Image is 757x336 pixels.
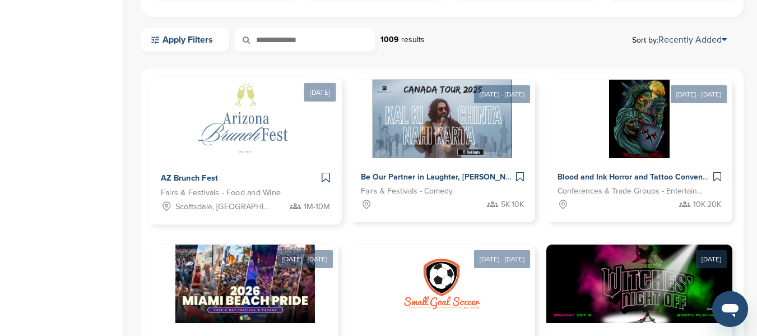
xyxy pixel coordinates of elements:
[501,199,524,211] span: 5K-10K
[474,250,530,268] div: [DATE] - [DATE]
[175,200,271,213] span: Scottsdale, [GEOGRAPHIC_DATA]
[558,185,704,197] span: Conferences & Trade Groups - Entertainment
[632,35,727,44] span: Sort by:
[175,245,315,323] img: Sponsorpitch &
[401,35,425,44] span: results
[474,85,530,103] div: [DATE] - [DATE]
[546,245,753,323] img: Sponsorpitch &
[658,34,727,45] a: Recently Added
[149,59,341,225] a: [DATE] Sponsorpitch & AZ Brunch Fest Fairs & Festivals - Food and Wine Scottsdale, [GEOGRAPHIC_DA...
[277,250,333,268] div: [DATE] - [DATE]
[671,85,727,103] div: [DATE] - [DATE]
[361,172,598,182] span: Be Our Partner in Laughter, [PERSON_NAME] (Canada Tour 2025)
[712,291,748,327] iframe: Button to launch messaging window
[164,77,327,159] img: Sponsorpitch &
[546,62,732,222] a: [DATE] - [DATE] Sponsorpitch & Blood and Ink Horror and Tattoo Convention of [GEOGRAPHIC_DATA] Fa...
[361,185,453,197] span: Fairs & Festivals - Comedy
[609,80,670,158] img: Sponsorpitch &
[373,80,512,158] img: Sponsorpitch &
[141,28,229,52] a: Apply Filters
[304,200,330,213] span: 1M-10M
[696,250,727,268] div: [DATE]
[350,62,536,222] a: [DATE] - [DATE] Sponsorpitch & Be Our Partner in Laughter, [PERSON_NAME] (Canada Tour 2025) Fairs...
[403,245,481,323] img: Sponsorpitch &
[161,187,281,200] span: Fairs & Festivals - Food and Wine
[304,83,336,102] div: [DATE]
[161,173,218,183] span: AZ Brunch Fest
[380,35,399,44] strong: 1009
[693,199,721,211] span: 10K-20K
